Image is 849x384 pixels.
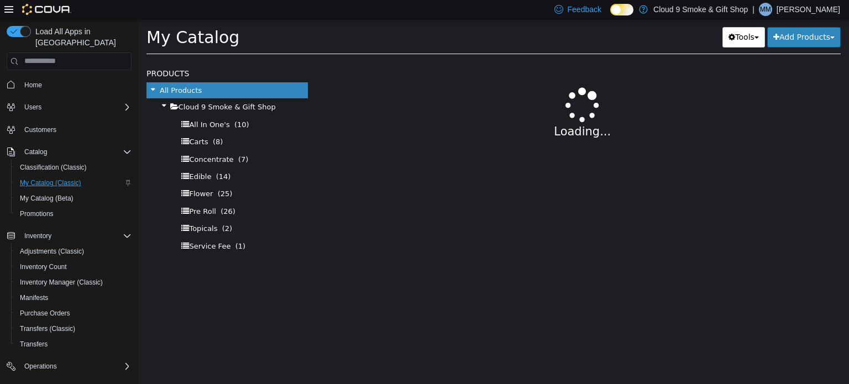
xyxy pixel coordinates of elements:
[20,229,56,243] button: Inventory
[2,144,136,160] button: Catalog
[760,3,771,16] span: MM
[15,207,58,220] a: Promotions
[8,8,101,28] span: My Catalog
[20,145,132,159] span: Catalog
[78,153,93,161] span: (14)
[51,205,79,213] span: Topicals
[96,101,111,109] span: (10)
[15,307,132,320] span: Purchase Orders
[20,123,132,136] span: Customers
[22,67,64,75] span: All Products
[15,322,132,335] span: Transfers (Classic)
[15,291,132,304] span: Manifests
[51,153,73,161] span: Edible
[15,192,78,205] a: My Catalog (Beta)
[759,3,772,16] div: Michael M. McPhillips
[11,191,136,206] button: My Catalog (Beta)
[777,3,840,16] p: [PERSON_NAME]
[20,278,103,287] span: Inventory Manager (Classic)
[11,160,136,175] button: Classification (Classic)
[20,262,67,271] span: Inventory Count
[51,101,91,109] span: All In One's
[653,3,748,16] p: Cloud 9 Smoke & Gift Shop
[15,338,132,351] span: Transfers
[2,359,136,374] button: Operations
[584,8,627,28] button: Tools
[20,101,46,114] button: Users
[24,125,56,134] span: Customers
[20,78,46,92] a: Home
[24,232,51,240] span: Inventory
[80,170,95,178] span: (25)
[15,338,52,351] a: Transfers
[15,192,132,205] span: My Catalog (Beta)
[75,118,85,127] span: (8)
[2,99,136,115] button: Users
[15,176,86,190] a: My Catalog (Classic)
[20,340,48,349] span: Transfers
[15,245,88,258] a: Adjustments (Classic)
[24,81,42,90] span: Home
[219,104,670,122] p: Loading...
[51,136,95,144] span: Concentrate
[24,148,47,156] span: Catalog
[20,309,70,318] span: Purchase Orders
[11,321,136,336] button: Transfers (Classic)
[15,260,71,273] a: Inventory Count
[15,260,132,273] span: Inventory Count
[15,176,132,190] span: My Catalog (Classic)
[24,103,41,112] span: Users
[97,223,107,231] span: (1)
[20,163,87,172] span: Classification (Classic)
[15,291,53,304] a: Manifests
[82,188,97,196] span: (26)
[15,276,107,289] a: Inventory Manager (Classic)
[8,48,170,61] h5: Products
[51,118,70,127] span: Carts
[31,26,132,48] span: Load All Apps in [GEOGRAPHIC_DATA]
[15,322,80,335] a: Transfers (Classic)
[51,188,77,196] span: Pre Roll
[22,4,71,15] img: Cova
[15,161,132,174] span: Classification (Classic)
[11,244,136,259] button: Adjustments (Classic)
[15,245,132,258] span: Adjustments (Classic)
[11,175,136,191] button: My Catalog (Classic)
[15,161,91,174] a: Classification (Classic)
[20,293,48,302] span: Manifests
[20,247,84,256] span: Adjustments (Classic)
[20,324,75,333] span: Transfers (Classic)
[2,228,136,244] button: Inventory
[15,207,132,220] span: Promotions
[752,3,754,16] p: |
[20,123,61,136] a: Customers
[20,101,132,114] span: Users
[15,307,75,320] a: Purchase Orders
[610,4,633,15] input: Dark Mode
[40,83,138,92] span: Cloud 9 Smoke & Gift Shop
[2,122,136,138] button: Customers
[20,194,74,203] span: My Catalog (Beta)
[100,136,110,144] span: (7)
[11,275,136,290] button: Inventory Manager (Classic)
[20,178,81,187] span: My Catalog (Classic)
[629,8,703,28] button: Add Products
[20,145,51,159] button: Catalog
[20,209,54,218] span: Promotions
[20,229,132,243] span: Inventory
[11,259,136,275] button: Inventory Count
[11,206,136,222] button: Promotions
[568,4,601,15] span: Feedback
[20,360,61,373] button: Operations
[20,78,132,92] span: Home
[84,205,94,213] span: (2)
[20,360,132,373] span: Operations
[15,276,132,289] span: Inventory Manager (Classic)
[2,77,136,93] button: Home
[51,223,92,231] span: Service Fee
[51,170,75,178] span: Flower
[24,362,57,371] span: Operations
[11,336,136,352] button: Transfers
[11,290,136,306] button: Manifests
